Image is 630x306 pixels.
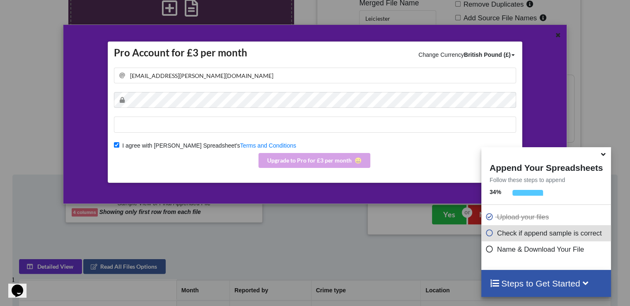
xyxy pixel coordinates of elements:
[490,278,603,289] h4: Steps to Get Started
[485,244,609,255] p: Name & Download Your File
[119,142,240,149] span: I agree with [PERSON_NAME] Spreadsheet's
[485,228,609,238] p: Check if append sample is correct
[114,68,516,83] input: Account Email
[490,189,501,195] b: 34 %
[485,212,609,222] p: Upload your files
[418,51,516,59] p: Change Currency
[114,46,348,59] h2: Pro Account for £3 per month
[116,121,516,128] iframe: Secure card payment input frame
[240,142,296,149] a: Terms and Conditions
[481,160,611,173] h4: Append Your Spreadsheets
[464,51,511,59] div: British Pound (£)
[8,273,35,298] iframe: chat widget
[481,176,611,184] p: Follow these steps to append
